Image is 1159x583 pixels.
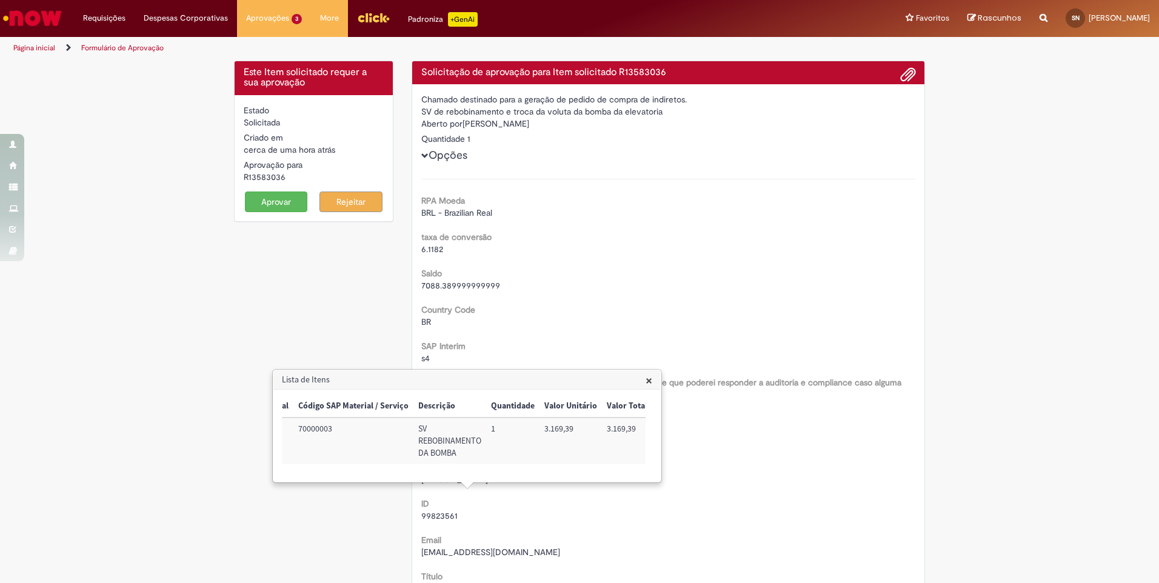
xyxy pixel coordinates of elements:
span: More [320,12,339,24]
button: Close [646,374,652,387]
span: BRL - Brazilian Real [421,207,492,218]
span: 99823561 [421,510,458,521]
div: Padroniza [408,12,478,27]
b: Email [421,535,441,545]
div: [PERSON_NAME] [421,118,916,133]
span: BR [421,316,431,327]
a: Formulário de Aprovação [81,43,164,53]
b: taxa de conversão [421,232,492,242]
th: Código SAP Material / Serviço [293,395,413,418]
a: Página inicial [13,43,55,53]
div: Chamado destinado para a geração de pedido de compra de indiretos. [421,93,916,105]
img: click_logo_yellow_360x200.png [357,8,390,27]
h4: Solicitação de aprovação para Item solicitado R13583036 [421,67,916,78]
label: Estado [244,104,269,116]
div: Solicitada [244,116,384,128]
b: Saldo [421,268,442,279]
td: Descrição: SV REBOBINAMENTO DA BOMBA [413,418,486,464]
span: cerca de uma hora atrás [244,144,335,155]
b: RPA Moeda [421,195,465,206]
label: Aberto por [421,118,463,130]
a: Rascunhos [967,13,1021,24]
td: Quantidade: 1 [486,418,539,464]
div: Lista de Itens [272,369,662,483]
span: Rascunhos [978,12,1021,24]
div: 30/09/2025 16:56:01 [244,144,384,156]
b: ID [421,498,429,509]
td: Código SAP Material / Serviço: 70000003 [293,418,413,464]
span: 6.1182 [421,244,443,255]
b: Declaro que li e aceito as regras listadas na descrição da oferta e que poderei responder a audit... [421,377,901,400]
span: × [646,372,652,388]
div: Quantidade 1 [421,133,916,145]
th: Valor Unitário [539,395,602,418]
ul: Trilhas de página [9,37,764,59]
b: Country Code [421,304,475,315]
p: +GenAi [448,12,478,27]
span: s4 [421,353,430,364]
th: Descrição [413,395,486,418]
label: Aprovação para [244,159,302,171]
span: Favoritos [916,12,949,24]
td: Valor Total Moeda: 3.169,39 [602,418,679,464]
label: Criado em [244,132,283,144]
h4: Este Item solicitado requer a sua aprovação [244,67,384,88]
span: SN [1072,14,1080,22]
span: Despesas Corporativas [144,12,228,24]
th: Valor Total Moeda [602,395,679,418]
button: Rejeitar [319,192,382,212]
time: 30/09/2025 16:56:01 [244,144,335,155]
span: Requisições [83,12,125,24]
span: 7088.389999999999 [421,280,500,291]
button: Aprovar [245,192,308,212]
span: 3 [292,14,302,24]
img: ServiceNow [1,6,64,30]
span: [PERSON_NAME] [1089,13,1150,23]
h3: Lista de Itens [273,370,661,390]
b: Título [421,571,443,582]
span: Aprovações [246,12,289,24]
div: R13583036 [244,171,384,183]
span: [EMAIL_ADDRESS][DOMAIN_NAME] [421,547,560,558]
div: SV de rebobinamento e troca da voluta da bomba da elevatoria [421,105,916,118]
th: Quantidade [486,395,539,418]
b: SAP Interim [421,341,466,351]
td: Valor Unitário: 3.169,39 [539,418,602,464]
